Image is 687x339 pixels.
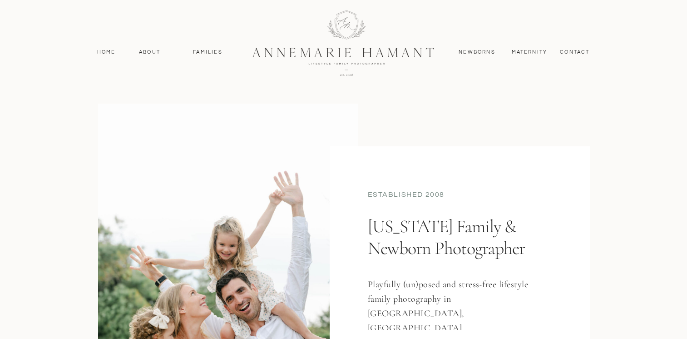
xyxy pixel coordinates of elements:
[455,48,499,56] a: Newborns
[512,48,547,56] a: MAternity
[555,48,595,56] a: contact
[188,48,228,56] a: Families
[137,48,163,56] a: About
[368,189,552,202] div: established 2008
[368,215,548,294] h1: [US_STATE] Family & Newborn Photographer
[93,48,120,56] a: Home
[368,277,539,330] h3: Playfully (un)posed and stress-free lifestyle family photography in [GEOGRAPHIC_DATA], [GEOGRAPHI...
